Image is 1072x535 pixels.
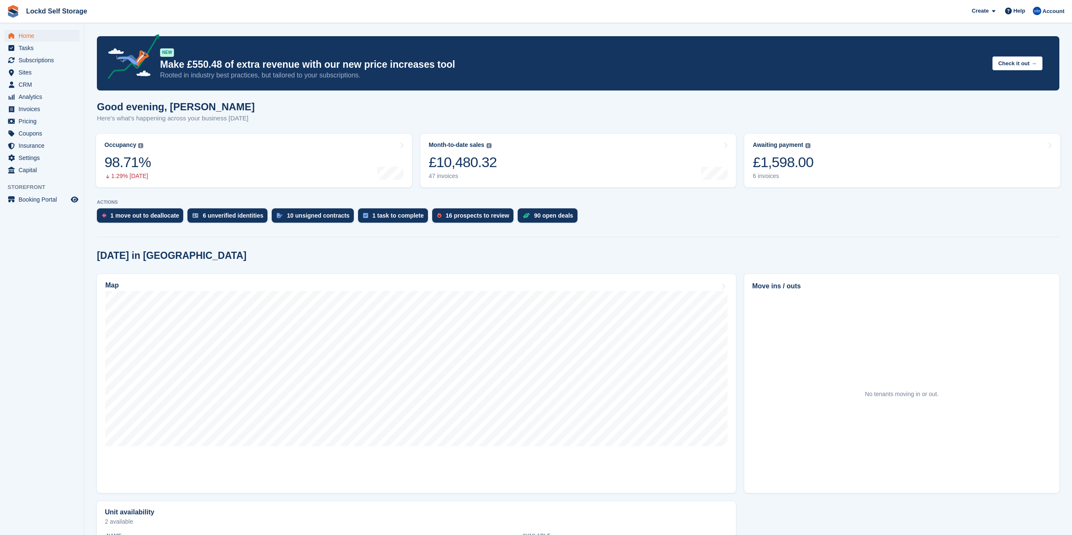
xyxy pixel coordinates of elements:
[1033,7,1041,15] img: Jonny Bleach
[19,194,69,205] span: Booking Portal
[23,4,91,18] a: Lockd Self Storage
[105,519,728,524] p: 2 available
[534,212,573,219] div: 90 open deals
[4,140,80,152] a: menu
[372,212,424,219] div: 1 task to complete
[110,212,179,219] div: 1 move out to deallocate
[4,152,80,164] a: menu
[105,508,154,516] h2: Unit availability
[4,54,80,66] a: menu
[992,56,1043,70] button: Check it out →
[203,212,263,219] div: 6 unverified identities
[97,200,1059,205] p: ACTIONS
[429,141,484,149] div: Month-to-date sales
[4,115,80,127] a: menu
[4,42,80,54] a: menu
[187,208,272,227] a: 6 unverified identities
[865,390,938,399] div: No tenants moving in or out.
[104,141,136,149] div: Occupancy
[19,115,69,127] span: Pricing
[97,274,736,493] a: Map
[4,128,80,139] a: menu
[429,154,497,171] div: £10,480.32
[19,164,69,176] span: Capital
[160,59,986,71] p: Make £550.48 of extra revenue with our new price increases tool
[518,208,582,227] a: 90 open deals
[4,194,80,205] a: menu
[1013,7,1025,15] span: Help
[277,213,283,218] img: contract_signature_icon-13c848040528278c33f63329250d36e43548de30e8caae1d1a13099fd9432cc5.svg
[753,173,813,180] div: 6 invoices
[1043,7,1064,16] span: Account
[104,154,151,171] div: 98.71%
[272,208,358,227] a: 10 unsigned contracts
[437,213,441,218] img: prospect-51fa495bee0391a8d652442698ab0144808aea92771e9ea1ae160a38d050c398.svg
[8,183,84,192] span: Storefront
[19,79,69,90] span: CRM
[97,250,246,261] h2: [DATE] in [GEOGRAPHIC_DATA]
[753,154,813,171] div: £1,598.00
[19,128,69,139] span: Coupons
[19,152,69,164] span: Settings
[4,79,80,90] a: menu
[97,114,255,123] p: Here's what's happening across your business [DATE]
[19,30,69,42] span: Home
[4,164,80,176] a: menu
[744,134,1060,187] a: Awaiting payment £1,598.00 6 invoices
[287,212,350,219] div: 10 unsigned contracts
[138,143,143,148] img: icon-info-grey-7440780725fd019a000dd9b08b2336e03edf1995a4989e88bcd33f0948082b44.svg
[358,208,432,227] a: 1 task to complete
[753,141,803,149] div: Awaiting payment
[19,91,69,103] span: Analytics
[4,91,80,103] a: menu
[192,213,198,218] img: verify_identity-adf6edd0f0f0b5bbfe63781bf79b02c33cf7c696d77639b501bdc392416b5a36.svg
[7,5,19,18] img: stora-icon-8386f47178a22dfd0bd8f6a31ec36ba5ce8667c1dd55bd0f319d3a0aa187defe.svg
[19,67,69,78] span: Sites
[97,208,187,227] a: 1 move out to deallocate
[4,30,80,42] a: menu
[104,173,151,180] div: 1.29% [DATE]
[160,48,174,57] div: NEW
[105,282,119,289] h2: Map
[805,143,810,148] img: icon-info-grey-7440780725fd019a000dd9b08b2336e03edf1995a4989e88bcd33f0948082b44.svg
[19,54,69,66] span: Subscriptions
[487,143,492,148] img: icon-info-grey-7440780725fd019a000dd9b08b2336e03edf1995a4989e88bcd33f0948082b44.svg
[70,194,80,205] a: Preview store
[97,101,255,112] h1: Good evening, [PERSON_NAME]
[102,213,106,218] img: move_outs_to_deallocate_icon-f764333ba52eb49d3ac5e1228854f67142a1ed5810a6f6cc68b1a99e826820c5.svg
[523,213,530,218] img: deal-1b604bf984904fb50ccaf53a9ad4b4a5d6e5aea283cecdc64d6e3604feb123c2.svg
[420,134,736,187] a: Month-to-date sales £10,480.32 47 invoices
[101,34,160,82] img: price-adjustments-announcement-icon-8257ccfd72463d97f412b2fc003d46551f7dbcb40ab6d574587a9cd5c0d94...
[160,71,986,80] p: Rooted in industry best practices, but tailored to your subscriptions.
[19,42,69,54] span: Tasks
[19,103,69,115] span: Invoices
[432,208,518,227] a: 16 prospects to review
[96,134,412,187] a: Occupancy 98.71% 1.29% [DATE]
[429,173,497,180] div: 47 invoices
[752,281,1051,291] h2: Move ins / outs
[972,7,989,15] span: Create
[4,103,80,115] a: menu
[4,67,80,78] a: menu
[19,140,69,152] span: Insurance
[446,212,509,219] div: 16 prospects to review
[363,213,368,218] img: task-75834270c22a3079a89374b754ae025e5fb1db73e45f91037f5363f120a921f8.svg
